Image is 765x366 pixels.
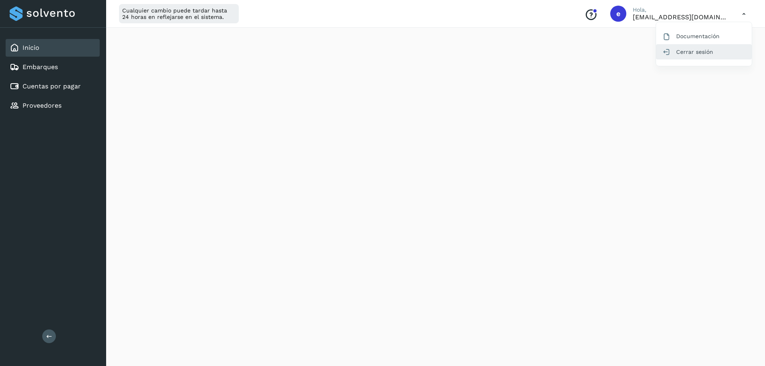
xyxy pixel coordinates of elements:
[656,44,752,59] div: Cerrar sesión
[23,102,62,109] a: Proveedores
[6,97,100,115] div: Proveedores
[23,82,81,90] a: Cuentas por pagar
[6,58,100,76] div: Embarques
[23,63,58,71] a: Embarques
[6,78,100,95] div: Cuentas por pagar
[6,39,100,57] div: Inicio
[656,29,752,44] div: Documentación
[23,44,39,51] a: Inicio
